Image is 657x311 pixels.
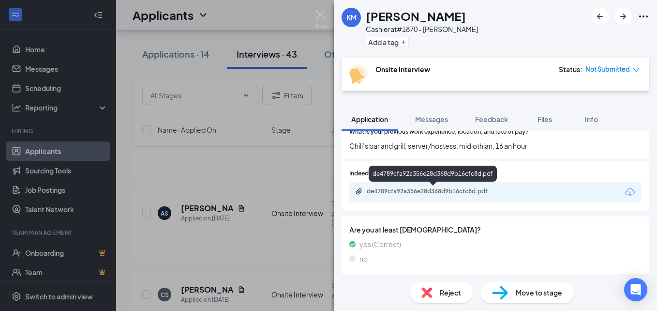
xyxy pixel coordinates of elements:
[591,8,609,25] button: ArrowLeftNew
[375,65,430,74] b: Onsite Interview
[624,187,636,198] svg: Download
[559,64,582,74] div: Status :
[366,8,466,24] h1: [PERSON_NAME]
[585,115,598,124] span: Info
[346,13,357,22] div: KM
[355,187,512,197] a: Paperclipde4789cfa92a356e28d368d9b16cfc8d.pdf
[415,115,448,124] span: Messages
[359,253,368,264] span: no
[366,24,478,34] div: Cashier at #1870 - [PERSON_NAME]
[349,224,642,235] span: Are you at least [DEMOGRAPHIC_DATA]?
[538,115,552,124] span: Files
[516,287,562,298] span: Move to stage
[475,115,508,124] span: Feedback
[614,8,632,25] button: ArrowRight
[617,11,629,22] svg: ArrowRight
[369,166,497,182] div: de4789cfa92a356e28d368d9b16cfc8d.pdf
[349,127,529,137] span: What is your previous work experience, location, and rate of pay?
[401,39,406,45] svg: Plus
[349,169,392,178] span: Indeed Resume
[355,187,363,195] svg: Paperclip
[367,187,502,195] div: de4789cfa92a356e28d368d9b16cfc8d.pdf
[349,140,642,151] span: Chili’s bar and grill, server/hostess, midlothian, 16 an hour
[633,67,640,74] span: down
[351,115,388,124] span: Application
[359,239,401,249] span: yes (Correct)
[440,287,461,298] span: Reject
[638,11,649,22] svg: Ellipses
[585,64,630,74] span: Not Submitted
[366,37,409,47] button: PlusAdd a tag
[594,11,606,22] svg: ArrowLeftNew
[624,278,647,301] div: Open Intercom Messenger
